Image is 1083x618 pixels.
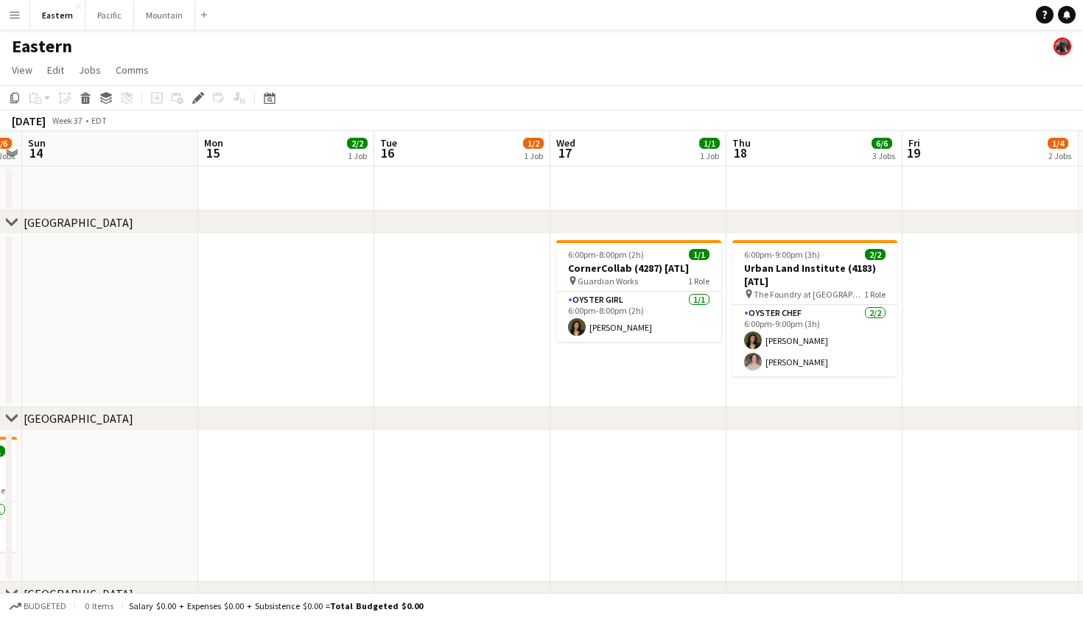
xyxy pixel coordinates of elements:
span: Total Budgeted $0.00 [330,600,423,611]
div: 1 Job [700,150,719,161]
span: 6/6 [872,138,892,149]
span: Jobs [79,63,101,77]
span: Week 37 [49,115,85,126]
span: 1/4 [1048,138,1068,149]
app-job-card: 6:00pm-9:00pm (3h)2/2Urban Land Institute (4183) [ATL] The Foundry at [GEOGRAPHIC_DATA]1 RoleOyst... [732,240,897,376]
span: 1/1 [699,138,720,149]
button: Mountain [134,1,195,29]
span: 16 [378,144,397,161]
span: Budgeted [24,601,66,611]
button: Eastern [30,1,85,29]
span: 1/1 [689,249,709,260]
div: 2 Jobs [1048,150,1071,161]
span: Tue [380,136,397,150]
a: Edit [41,60,70,80]
app-card-role: Oyster Girl1/16:00pm-8:00pm (2h)[PERSON_NAME] [556,292,721,342]
span: Guardian Works [578,275,638,287]
div: [GEOGRAPHIC_DATA] [24,586,133,601]
span: 1 Role [688,275,709,287]
app-job-card: 6:00pm-8:00pm (2h)1/1CornerCollab (4287) [ATL] Guardian Works1 RoleOyster Girl1/16:00pm-8:00pm (2... [556,240,721,342]
span: Mon [204,136,223,150]
app-card-role: Oyster Chef2/26:00pm-9:00pm (3h)[PERSON_NAME][PERSON_NAME] [732,305,897,376]
h3: CornerCollab (4287) [ATL] [556,261,721,275]
div: [GEOGRAPHIC_DATA] [24,215,133,230]
a: Jobs [73,60,107,80]
span: Sun [28,136,46,150]
span: 0 items [81,600,116,611]
span: The Foundry at [GEOGRAPHIC_DATA] [754,289,864,300]
span: Fri [908,136,920,150]
span: 15 [202,144,223,161]
span: 6:00pm-8:00pm (2h) [568,249,644,260]
div: 3 Jobs [872,150,895,161]
span: 1/2 [523,138,544,149]
span: 17 [554,144,575,161]
span: Edit [47,63,64,77]
div: 1 Job [524,150,543,161]
span: Wed [556,136,575,150]
a: View [6,60,38,80]
span: Thu [732,136,751,150]
a: Comms [110,60,155,80]
span: 6:00pm-9:00pm (3h) [744,249,820,260]
span: 18 [730,144,751,161]
div: [DATE] [12,113,46,128]
span: 2/2 [865,249,886,260]
button: Pacific [85,1,134,29]
div: Salary $0.00 + Expenses $0.00 + Subsistence $0.00 = [129,600,423,611]
span: 14 [26,144,46,161]
span: 19 [906,144,920,161]
span: 1 Role [864,289,886,300]
span: Comms [116,63,149,77]
h1: Eastern [12,35,72,57]
div: EDT [91,115,107,126]
div: [GEOGRAPHIC_DATA] [24,411,133,426]
h3: Urban Land Institute (4183) [ATL] [732,261,897,288]
button: Budgeted [7,598,69,614]
span: View [12,63,32,77]
span: 2/2 [347,138,368,149]
app-user-avatar: Jeremiah Bell [1054,38,1071,55]
div: 1 Job [348,150,367,161]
